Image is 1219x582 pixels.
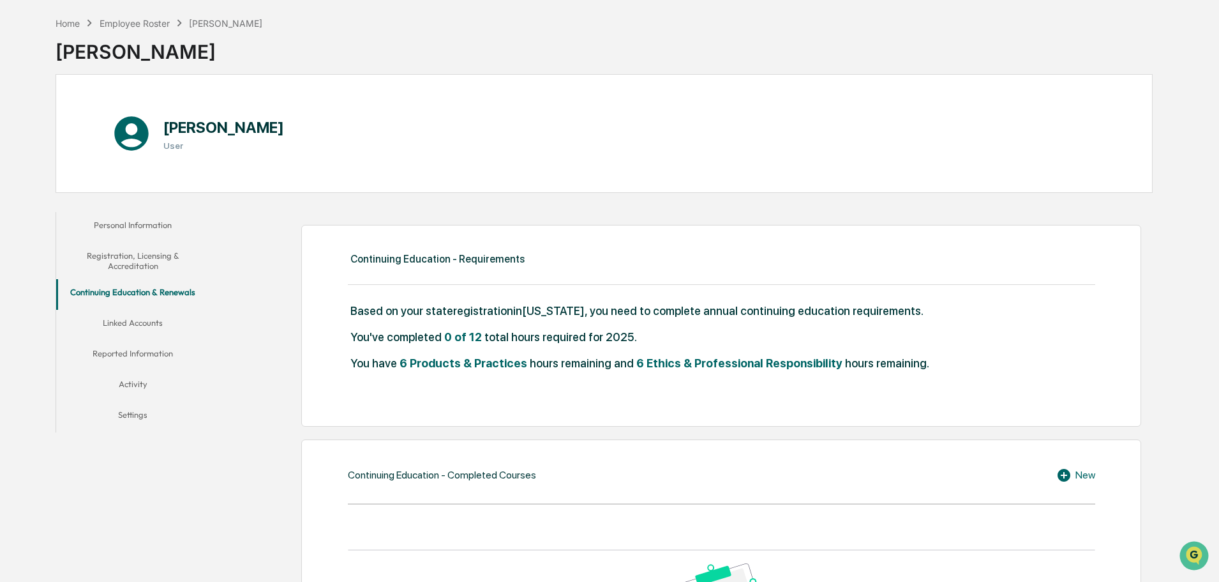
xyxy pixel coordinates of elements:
a: 🔎Data Lookup [8,180,86,203]
img: 1746055101610-c473b297-6a78-478c-a979-82029cc54cd1 [13,98,36,121]
button: Personal Information [56,212,209,243]
div: New [1056,468,1095,483]
span: 6 Products & Practices [400,356,527,370]
div: [PERSON_NAME] [56,30,262,63]
iframe: Open customer support [1178,540,1213,574]
span: Preclearance [26,161,82,174]
button: Registration, Licensing & Accreditation [56,243,209,279]
span: hours remaining and [530,356,634,370]
span: total hours required for 2025. [484,330,637,344]
p: How can we help? [13,27,232,47]
span: You have [350,356,397,370]
span: You've completed [350,330,442,344]
button: Reported Information [56,341,209,371]
h1: [PERSON_NAME] [163,118,284,137]
div: Continuing Education - Completed Courses [348,469,536,481]
span: Data Lookup [26,185,80,198]
button: Activity [56,371,209,402]
a: 🗄️Attestations [87,156,163,179]
span: hours remaining. [845,356,929,370]
div: Start new chat [43,98,209,111]
button: Settings [56,402,209,433]
div: 🔎 [13,187,23,197]
span: Based on your state registration in [US_STATE] , you need to complete annual continuing education... [350,304,924,318]
button: Continuing Education & Renewals [56,279,209,310]
div: Employee Roster [100,18,170,29]
button: Linked Accounts [56,310,209,341]
div: 🗄️ [93,162,103,172]
h3: User [163,141,284,151]
a: Powered byPylon [90,216,154,226]
span: 0 of 12 [444,330,482,344]
span: Pylon [127,217,154,226]
span: Attestations [105,161,158,174]
div: [PERSON_NAME] [189,18,262,29]
a: 🖐️Preclearance [8,156,87,179]
span: 6 Ethics & Professional Responsibility [636,356,842,370]
div: We're available if you need us! [43,111,161,121]
div: Continuing Education - Requirements [350,253,525,265]
div: 🖐️ [13,162,23,172]
div: Home [56,18,80,29]
button: Start new chat [217,102,232,117]
div: secondary tabs example [56,212,209,433]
